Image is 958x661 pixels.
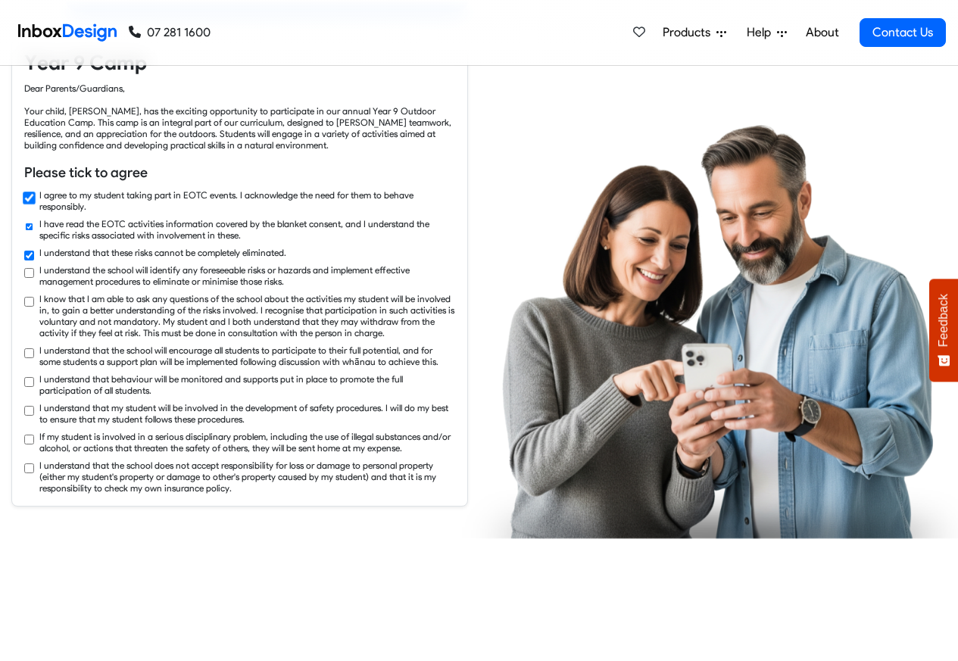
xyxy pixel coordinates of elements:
[129,23,211,42] a: 07 281 1600
[24,163,455,182] h6: Please tick to agree
[39,345,455,367] label: I understand that the school will encourage all students to participate to their full potential, ...
[657,17,732,48] a: Products
[741,17,793,48] a: Help
[860,18,946,47] a: Contact Us
[39,264,455,287] label: I understand the school will identify any foreseeable risks or hazards and implement effective ma...
[39,373,455,396] label: I understand that behaviour will be monitored and supports put in place to promote the full parti...
[39,293,455,338] label: I know that I am able to ask any questions of the school about the activities my student will be ...
[937,294,950,347] span: Feedback
[24,83,455,151] div: Dear Parents/Guardians, Your child, [PERSON_NAME], has the exciting opportunity to participate in...
[39,460,455,494] label: I understand that the school does not accept responsibility for loss or damage to personal proper...
[801,17,843,48] a: About
[39,431,455,454] label: If my student is involved in a serious disciplinary problem, including the use of illegal substan...
[39,189,455,212] label: I agree to my student taking part in EOTC events. I acknowledge the need for them to behave respo...
[929,279,958,382] button: Feedback - Show survey
[663,23,716,42] span: Products
[39,247,286,258] label: I understand that these risks cannot be completely eliminated.
[747,23,777,42] span: Help
[39,218,455,241] label: I have read the EOTC activities information covered by the blanket consent, and I understand the ...
[39,402,455,425] label: I understand that my student will be involved in the development of safety procedures. I will do ...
